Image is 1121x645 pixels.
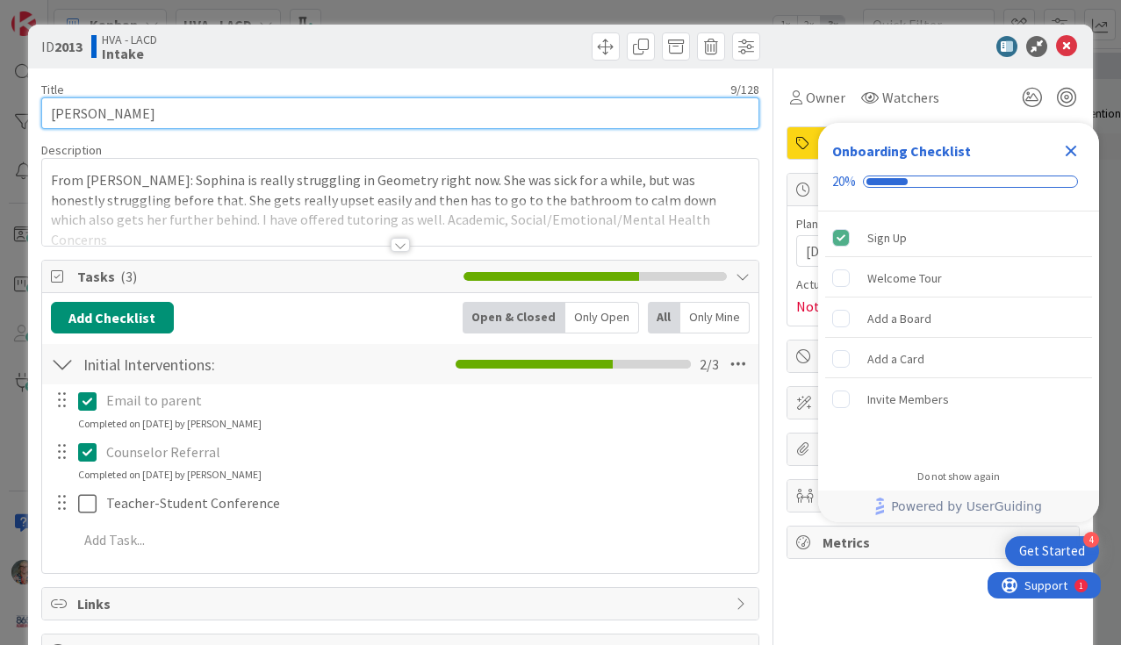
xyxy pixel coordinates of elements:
div: Add a Board [867,308,931,329]
div: Add a Card [867,348,924,369]
div: Checklist progress: 20% [832,174,1085,190]
div: Open & Closed [463,302,565,333]
span: Description [41,142,102,158]
div: Get Started [1019,542,1085,560]
p: Email to parent [106,391,746,411]
p: Counselor Referral [106,442,746,462]
div: Add a Board is incomplete. [825,299,1092,338]
div: 4 [1083,532,1099,548]
div: Close Checklist [1057,137,1085,165]
div: 1 [91,7,96,21]
div: Add a Card is incomplete. [825,340,1092,378]
div: Footer [818,491,1099,522]
div: 20% [832,174,856,190]
div: Open Get Started checklist, remaining modules: 4 [1005,536,1099,566]
span: Powered by UserGuiding [891,496,1042,517]
div: Sign Up [867,227,907,248]
span: Not Started Yet [796,296,889,317]
input: type card name here... [41,97,759,129]
div: Checklist Container [818,123,1099,522]
span: Links [77,593,727,614]
label: Title [41,82,64,97]
p: From [PERSON_NAME]: Sophina is really struggling in Geometry right now. She was sick for a while,... [51,170,750,250]
span: [DATE] [806,240,848,262]
span: HVA - LACD [102,32,157,47]
div: Welcome Tour is incomplete. [825,259,1092,297]
div: Only Mine [680,302,750,333]
div: Checklist items [818,211,1099,458]
div: Welcome Tour [867,268,942,289]
span: ( 3 ) [120,268,137,285]
div: Onboarding Checklist [832,140,971,161]
input: Add Checklist... [77,348,369,380]
div: Do not show again [917,469,1000,484]
span: Watchers [882,87,939,108]
span: Planned Dates [796,215,1070,233]
b: 2013 [54,38,83,55]
div: 9 / 128 [69,82,759,97]
button: Add Checklist [51,302,174,333]
div: Completed on [DATE] by [PERSON_NAME] [78,416,262,432]
span: ID [41,36,83,57]
span: Metrics [823,532,1047,553]
div: Invite Members is incomplete. [825,380,1092,419]
div: Only Open [565,302,639,333]
p: Teacher-Student Conference [106,493,746,513]
span: Owner [806,87,845,108]
div: Invite Members [867,389,949,410]
div: All [648,302,680,333]
a: Powered by UserGuiding [827,491,1090,522]
span: Actual Dates [796,276,1070,294]
span: 2 / 3 [700,354,719,375]
span: Support [37,3,80,24]
div: Sign Up is complete. [825,219,1092,257]
b: Intake [102,47,157,61]
span: Tasks [77,266,455,287]
div: Completed on [DATE] by [PERSON_NAME] [78,467,262,483]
